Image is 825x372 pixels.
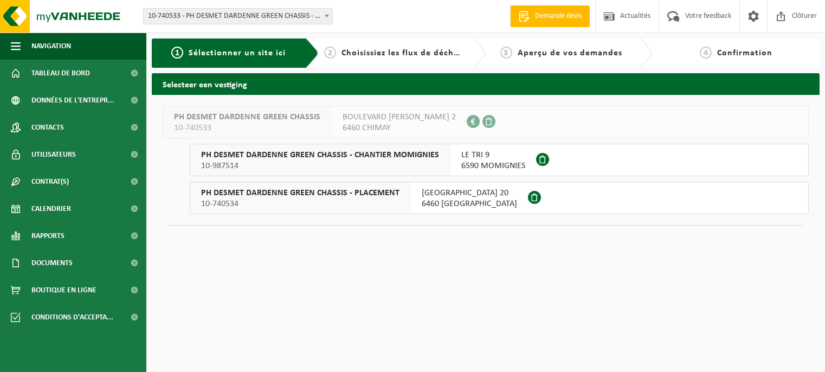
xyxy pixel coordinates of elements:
[201,161,439,171] span: 10-987514
[518,49,622,57] span: Aperçu de vos demandes
[31,114,64,141] span: Contacts
[500,47,512,59] span: 3
[31,141,76,168] span: Utilisateurs
[510,5,590,27] a: Demande devis
[343,123,456,133] span: 6460 CHIMAY
[31,87,114,114] span: Données de l'entrepr...
[31,195,71,222] span: Calendrier
[532,11,584,22] span: Demande devis
[31,222,65,249] span: Rapports
[422,198,517,209] span: 6460 [GEOGRAPHIC_DATA]
[152,73,820,94] h2: Selecteer een vestiging
[343,112,456,123] span: BOULEVARD [PERSON_NAME] 2
[190,144,809,176] button: PH DESMET DARDENNE GREEN CHASSIS - CHANTIER MOMIGNIES 10-987514 LE TRI 96590 MOMIGNIES
[171,47,183,59] span: 1
[31,304,113,331] span: Conditions d'accepta...
[31,277,96,304] span: Boutique en ligne
[31,168,69,195] span: Contrat(s)
[143,8,333,24] span: 10-740533 - PH DESMET DARDENNE GREEN CHASSIS - CHIMAY
[324,47,336,59] span: 2
[700,47,712,59] span: 4
[174,123,320,133] span: 10-740533
[31,60,90,87] span: Tableau de bord
[461,161,525,171] span: 6590 MOMIGNIES
[201,150,439,161] span: PH DESMET DARDENNE GREEN CHASSIS - CHANTIER MOMIGNIES
[717,49,772,57] span: Confirmation
[201,198,399,209] span: 10-740534
[189,49,286,57] span: Sélectionner un site ici
[422,188,517,198] span: [GEOGRAPHIC_DATA] 20
[174,112,320,123] span: PH DESMET DARDENNE GREEN CHASSIS
[201,188,399,198] span: PH DESMET DARDENNE GREEN CHASSIS - PLACEMENT
[31,249,73,277] span: Documents
[341,49,522,57] span: Choisissiez les flux de déchets et récipients
[190,182,809,214] button: PH DESMET DARDENNE GREEN CHASSIS - PLACEMENT 10-740534 [GEOGRAPHIC_DATA] 206460 [GEOGRAPHIC_DATA]
[144,9,332,24] span: 10-740533 - PH DESMET DARDENNE GREEN CHASSIS - CHIMAY
[461,150,525,161] span: LE TRI 9
[31,33,71,60] span: Navigation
